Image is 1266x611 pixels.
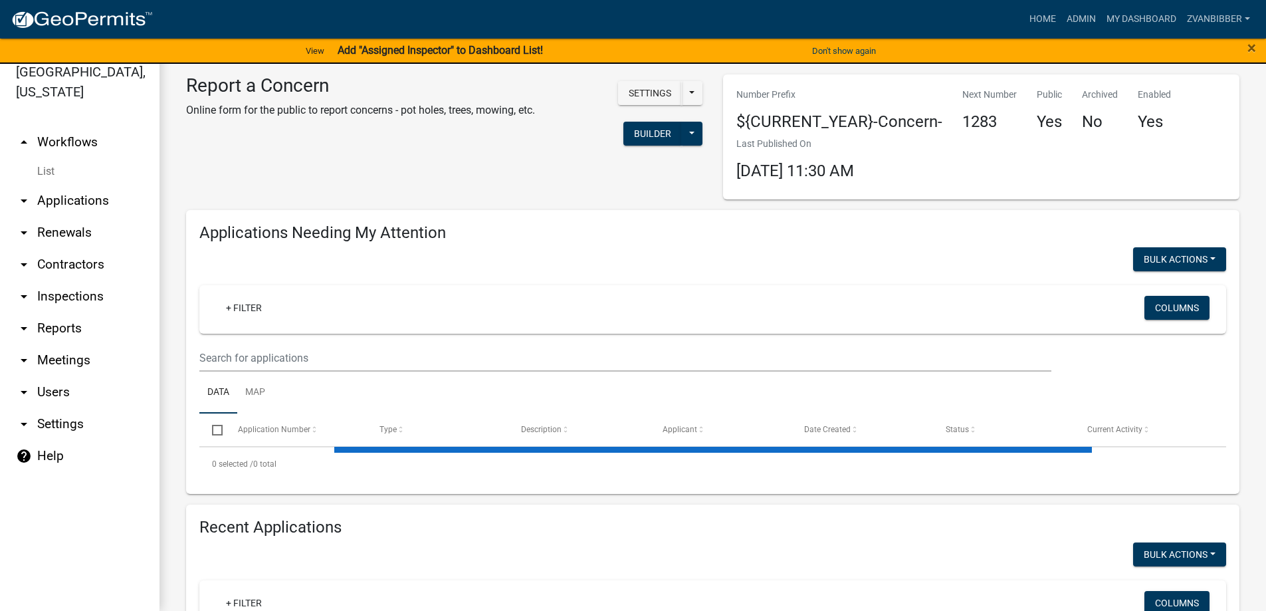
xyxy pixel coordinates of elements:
[650,414,791,445] datatable-header-cell: Applicant
[736,112,942,132] h4: ${CURRENT_YEAR}-Concern-
[933,414,1075,445] datatable-header-cell: Status
[1133,247,1226,271] button: Bulk Actions
[16,193,32,209] i: arrow_drop_down
[1182,7,1255,32] a: zvanbibber
[791,414,933,445] datatable-header-cell: Date Created
[16,320,32,336] i: arrow_drop_down
[238,425,310,434] span: Application Number
[962,112,1017,132] h4: 1283
[1133,543,1226,566] button: Bulk Actions
[379,425,397,434] span: Type
[1247,40,1256,56] button: Close
[1037,88,1062,102] p: Public
[1144,296,1210,320] button: Columns
[1024,7,1061,32] a: Home
[521,425,562,434] span: Description
[16,448,32,464] i: help
[1138,88,1171,102] p: Enabled
[962,88,1017,102] p: Next Number
[199,223,1226,243] h4: Applications Needing My Attention
[1037,112,1062,132] h4: Yes
[16,257,32,273] i: arrow_drop_down
[300,40,330,62] a: View
[186,102,535,118] p: Online form for the public to report concerns - pot holes, trees, mowing, etc.
[1075,414,1216,445] datatable-header-cell: Current Activity
[16,289,32,305] i: arrow_drop_down
[199,447,1226,481] div: 0 total
[1082,112,1118,132] h4: No
[16,134,32,150] i: arrow_drop_up
[736,137,854,151] p: Last Published On
[199,518,1226,537] h4: Recent Applications
[946,425,969,434] span: Status
[16,416,32,432] i: arrow_drop_down
[736,162,854,180] span: [DATE] 11:30 AM
[1101,7,1182,32] a: My Dashboard
[804,425,851,434] span: Date Created
[225,414,366,445] datatable-header-cell: Application Number
[366,414,508,445] datatable-header-cell: Type
[199,414,225,445] datatable-header-cell: Select
[508,414,650,445] datatable-header-cell: Description
[736,88,942,102] p: Number Prefix
[1087,425,1142,434] span: Current Activity
[16,352,32,368] i: arrow_drop_down
[618,81,682,105] button: Settings
[237,372,273,414] a: Map
[338,44,543,57] strong: Add "Assigned Inspector" to Dashboard List!
[16,384,32,400] i: arrow_drop_down
[199,372,237,414] a: Data
[663,425,697,434] span: Applicant
[1082,88,1118,102] p: Archived
[186,74,535,97] h3: Report a Concern
[215,296,272,320] a: + Filter
[1138,112,1171,132] h4: Yes
[1061,7,1101,32] a: Admin
[199,344,1051,372] input: Search for applications
[1247,39,1256,57] span: ×
[807,40,881,62] button: Don't show again
[623,122,682,146] button: Builder
[16,225,32,241] i: arrow_drop_down
[212,459,253,469] span: 0 selected /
